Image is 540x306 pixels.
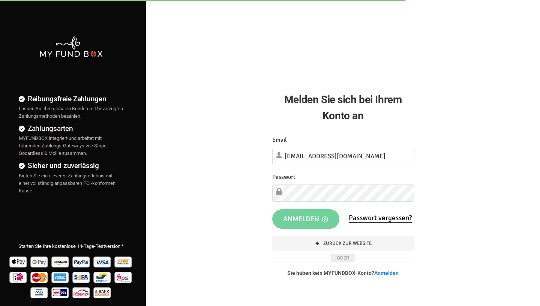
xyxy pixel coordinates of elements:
[51,254,70,269] img: Amazon
[51,269,70,285] img: american_express Pay
[19,106,123,119] span: Lassen Sie Ihre globalen Kunden mit bevorzugten Zahlungsmethoden bezahlen.
[9,269,28,285] img: Ideal Pay
[374,270,399,276] a: Anmelden
[72,285,91,300] img: p24 Pay
[272,269,414,277] p: Sie haben kein MYFUNDBOX-Konto?
[51,285,70,300] img: giropay
[331,254,355,262] span: ODER
[93,254,112,269] img: Visa
[19,135,108,156] span: MYFUNDBOX integriert und arbeitet mit führenden Zahlungs-Gateways wie Stripe, Gocardless & Mollie...
[19,160,123,171] h4: Sicher und zuverlässig
[272,148,414,165] input: Email
[114,254,133,269] img: Sofort Pay
[272,209,339,229] button: Anmelden
[30,285,49,300] img: mb Pay
[9,254,28,269] img: Apple Pay
[30,254,49,269] img: Google Pay
[39,36,103,58] img: mfbwhite.png
[114,269,133,285] img: EPS Pay
[93,285,112,300] img: banktransfer
[72,269,91,285] img: sepa Pay
[272,236,414,250] a: Zurück zur Website
[72,254,91,269] img: Paypal
[283,215,328,223] span: Anmelden
[272,91,414,124] h2: Melden Sie sich bei Ihrem Konto an
[30,269,49,285] img: Mastercard Pay
[272,172,295,182] label: Passwort
[93,269,112,285] img: Bancontact Pay
[272,135,287,145] label: Email
[19,93,123,104] h4: Reibungsfreie Zahlungen
[349,213,412,223] a: Passwort vergessen?
[19,173,115,193] span: Bieten Sie ein cleveres Zahlungserlebnis mit einer vollständig anpassbaren PCI-konformen Kasse.
[19,123,123,134] h4: Zahlungsarten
